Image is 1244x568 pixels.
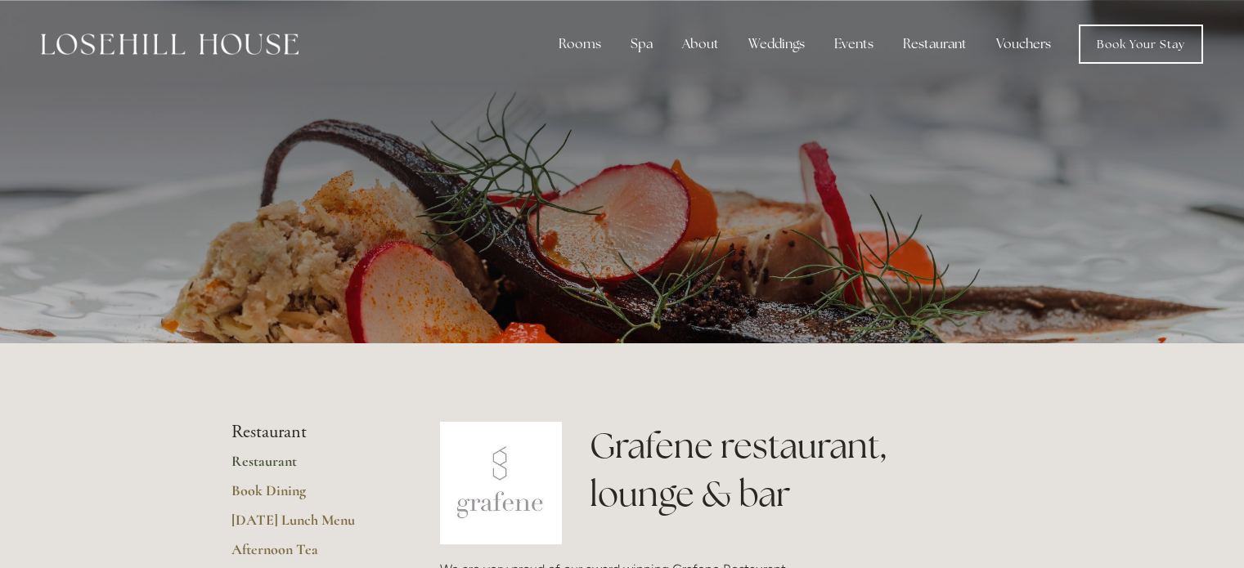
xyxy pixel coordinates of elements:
div: Weddings [735,28,818,60]
a: Vouchers [983,28,1064,60]
div: Spa [618,28,666,60]
div: Events [821,28,887,60]
div: About [669,28,732,60]
div: Restaurant [890,28,980,60]
h1: Grafene restaurant, lounge & bar [590,422,1013,518]
div: Rooms [546,28,614,60]
a: Restaurant [231,452,388,481]
li: Restaurant [231,422,388,443]
a: [DATE] Lunch Menu [231,511,388,540]
a: Book Your Stay [1079,25,1203,64]
img: Losehill House [41,34,299,55]
a: Book Dining [231,481,388,511]
img: grafene.jpg [440,422,563,544]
